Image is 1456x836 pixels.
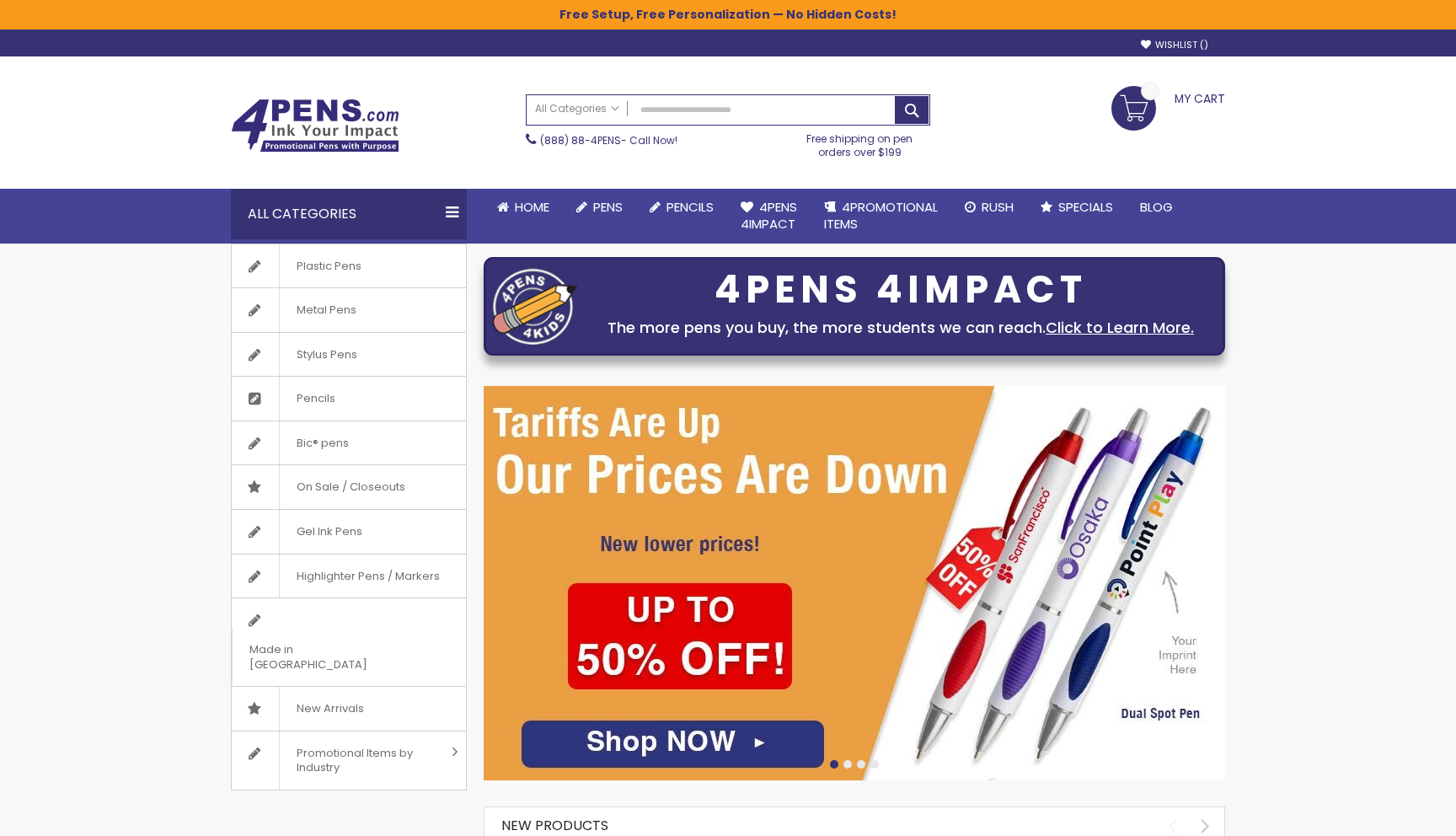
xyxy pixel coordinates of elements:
[231,99,399,153] img: 4Pens Custom Pens and Promotional Products
[232,628,424,686] span: Made in [GEOGRAPHIC_DATA]
[586,316,1216,340] div: The more pens you buy, the more students we can reach.
[1027,189,1127,226] a: Specials
[232,687,466,731] a: New Arrivals
[232,421,466,465] a: Bic® pens
[279,510,379,554] span: Gel Ink Pens
[232,731,466,790] a: Promotional Items by Industry
[811,189,951,244] a: 4PROMOTIONALITEMS
[279,731,446,790] span: Promotional Items by Industry
[741,198,797,233] span: 4Pens 4impact
[1140,198,1173,216] span: Blog
[232,244,466,288] a: Plastic Pens
[279,687,381,731] span: New Arrivals
[279,421,366,465] span: Bic® pens
[279,377,352,421] span: Pencils
[501,816,608,835] span: New Products
[1058,198,1113,216] span: Specials
[1046,317,1194,338] a: Click to Learn More.
[527,95,628,123] a: All Categories
[484,386,1225,780] img: /cheap-promotional-products.html
[727,189,811,244] a: 4Pens4impact
[279,288,373,332] span: Metal Pens
[232,555,466,598] a: Highlighter Pens / Markers
[515,198,549,216] span: Home
[279,555,457,598] span: Highlighter Pens / Markers
[586,272,1216,308] div: 4PENS 4IMPACT
[484,189,563,226] a: Home
[232,598,466,686] a: Made in [GEOGRAPHIC_DATA]
[593,198,623,216] span: Pens
[279,465,422,509] span: On Sale / Closeouts
[231,189,467,239] div: All Categories
[540,133,621,147] a: (888) 88-4PENS
[563,189,636,226] a: Pens
[279,244,378,288] span: Plastic Pens
[824,198,938,233] span: 4PROMOTIONAL ITEMS
[493,268,577,345] img: four_pen_logo.png
[232,510,466,554] a: Gel Ink Pens
[232,333,466,377] a: Stylus Pens
[279,333,374,377] span: Stylus Pens
[232,288,466,332] a: Metal Pens
[636,189,727,226] a: Pencils
[540,133,677,147] span: - Call Now!
[535,102,619,115] span: All Categories
[951,189,1027,226] a: Rush
[1141,39,1208,51] a: Wishlist
[790,126,931,159] div: Free shipping on pen orders over $199
[1127,189,1186,226] a: Blog
[232,465,466,509] a: On Sale / Closeouts
[666,198,714,216] span: Pencils
[982,198,1014,216] span: Rush
[232,377,466,421] a: Pencils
